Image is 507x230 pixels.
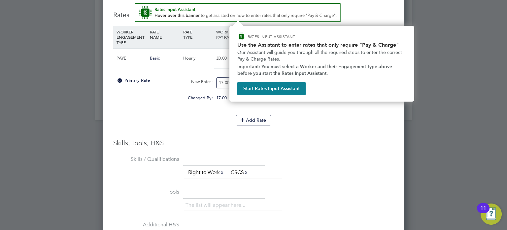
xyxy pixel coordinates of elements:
a: x [244,168,249,177]
li: CSCS [228,168,251,177]
div: RATE NAME [148,26,182,43]
button: Add Rate [236,115,271,125]
li: Right to Work [186,168,227,177]
label: Skills / Qualifications [113,156,179,163]
p: RATES INPUT ASSISTANT [248,34,330,39]
h3: Rates [113,3,394,19]
a: x [220,168,224,177]
h3: Skills, tools, H&S [113,139,394,147]
div: Hourly [182,49,215,68]
div: £0.00 [215,49,248,68]
div: WORKER PAY RATE [215,26,248,43]
div: RATE TYPE [182,26,215,43]
span: 17.00 [216,95,227,101]
div: How to input Rates that only require Pay & Charge [229,26,414,102]
div: New Rates: [182,75,215,88]
label: Tools [113,189,179,196]
div: Changed By: [115,92,215,104]
button: Open Resource Center, 11 new notifications [481,204,502,225]
img: ENGAGE Assistant Icon [237,32,245,40]
p: Our Assistant will guide you through all the required steps to enter the correct Pay & Charge Rates. [237,49,406,62]
span: Primary Rate [117,77,150,83]
div: 11 [480,208,486,217]
label: Additional H&S [113,221,179,228]
strong: Important: You must select a Worker and their Engagement Type above before you start the Rates In... [237,64,393,76]
div: WORKER ENGAGEMENT TYPE [115,26,148,48]
button: Rate Assistant [135,3,341,22]
span: Basic [150,55,160,61]
div: PAYE [115,49,148,68]
button: Start Rates Input Assistant [237,82,306,95]
li: The list will appear here... [186,201,248,210]
h2: Use the Assistant to enter rates that only require "Pay & Charge" [237,42,406,48]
